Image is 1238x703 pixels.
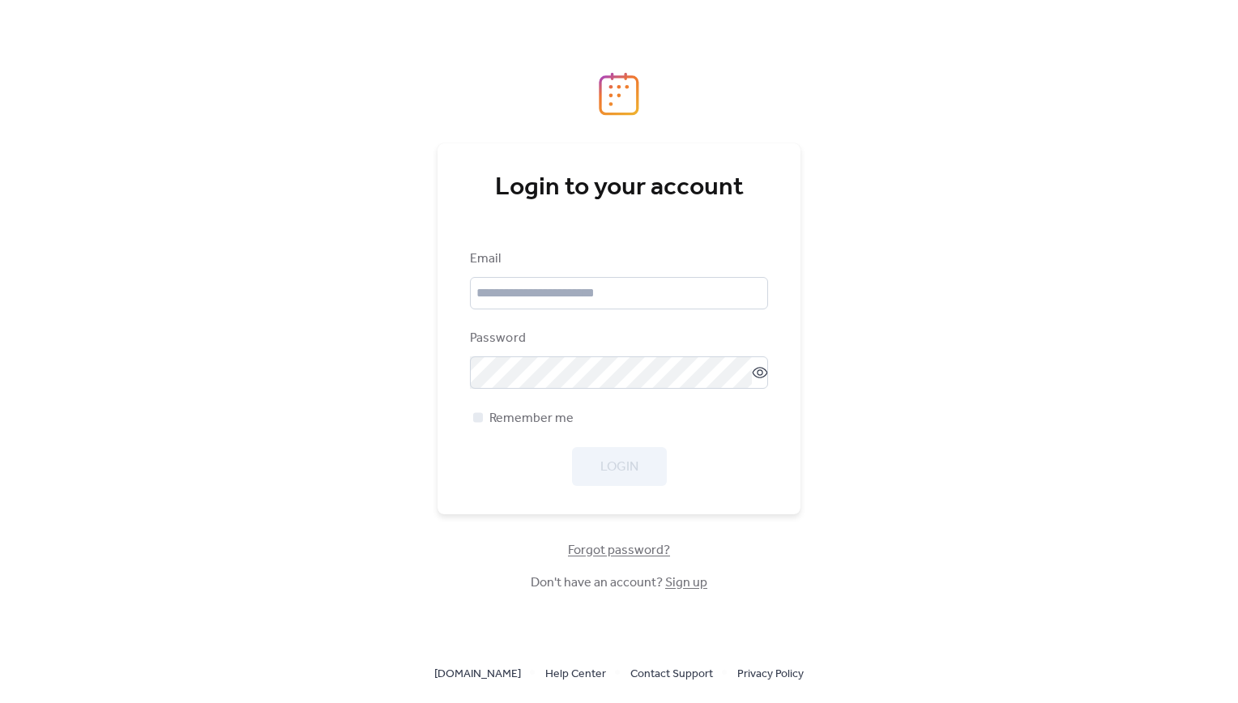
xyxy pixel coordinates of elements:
a: Contact Support [630,663,713,684]
div: Password [470,329,765,348]
a: Sign up [665,570,707,595]
div: Email [470,249,765,269]
span: [DOMAIN_NAME] [434,665,521,684]
span: Remember me [489,409,574,428]
a: Privacy Policy [737,663,804,684]
a: Help Center [545,663,606,684]
span: Privacy Policy [737,665,804,684]
span: Contact Support [630,665,713,684]
span: Forgot password? [568,541,670,560]
div: Login to your account [470,172,768,204]
span: Don't have an account? [531,573,707,593]
a: [DOMAIN_NAME] [434,663,521,684]
span: Help Center [545,665,606,684]
a: Forgot password? [568,546,670,555]
img: logo [599,72,639,116]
